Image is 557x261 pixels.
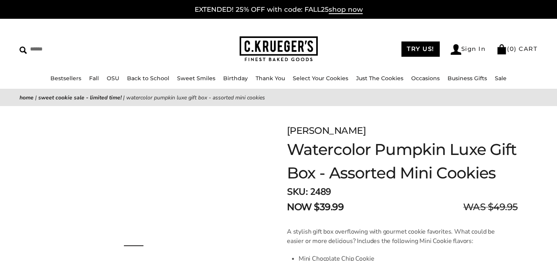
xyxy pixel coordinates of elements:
a: Select Your Cookies [293,75,348,82]
span: Watercolor Pumpkin Luxe Gift Box - Assorted Mini Cookies [126,94,265,101]
span: 0 [510,45,514,52]
a: Bestsellers [50,75,81,82]
a: Sale [495,75,507,82]
a: TRY US! [401,41,440,57]
h1: Watercolor Pumpkin Luxe Gift Box - Assorted Mini Cookies [287,138,518,185]
a: EXTENDED! 25% OFF with code: FALL25shop now [195,5,363,14]
a: Fall [89,75,99,82]
p: A stylish gift box overflowing with gourmet cookie favorites. What could be easier or more delici... [287,227,501,246]
a: Sign In [451,44,486,55]
input: Search [20,43,141,55]
span: | [35,94,37,101]
span: shop now [329,5,363,14]
span: 2489 [310,185,331,198]
a: Sweet Cookie Sale - Limited Time! [38,94,122,101]
span: | [123,94,125,101]
a: Birthday [223,75,248,82]
a: Just The Cookies [356,75,403,82]
a: (0) CART [496,45,537,52]
img: Account [451,44,461,55]
a: Thank You [256,75,285,82]
img: C.KRUEGER'S [240,36,318,62]
a: Occasions [411,75,440,82]
nav: breadcrumbs [20,93,537,102]
a: Back to School [127,75,169,82]
div: [PERSON_NAME] [287,124,518,138]
span: NOW $39.99 [287,200,344,214]
img: Bag [496,44,507,54]
a: OSU [107,75,119,82]
strong: SKU: [287,185,308,198]
img: Search [20,47,27,54]
a: Business Gifts [448,75,487,82]
a: Home [20,94,34,101]
span: WAS $49.95 [463,200,518,214]
a: Sweet Smiles [177,75,215,82]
